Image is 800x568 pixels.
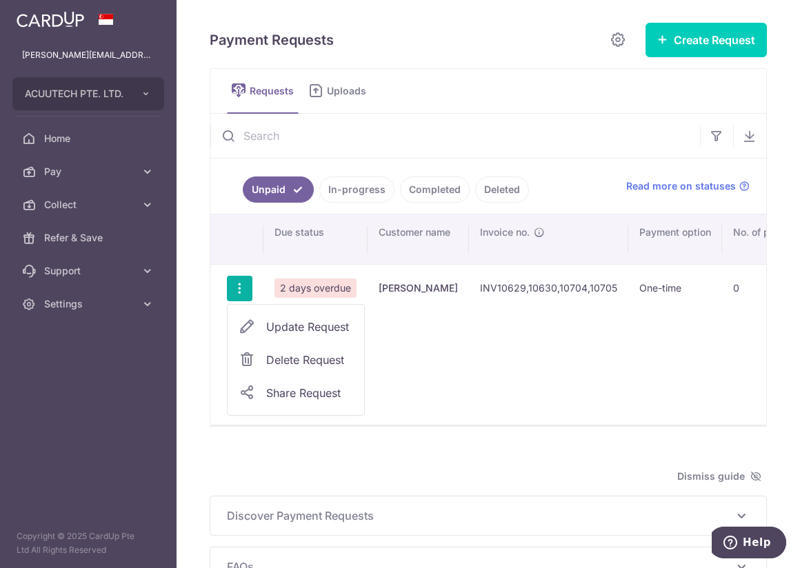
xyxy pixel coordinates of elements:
a: Read more on statuses [626,179,750,193]
img: CardUp [17,11,84,28]
span: 2 days overdue [274,278,357,298]
span: Read more on statuses [626,179,736,193]
th: Invoice no. [469,214,628,264]
h5: Payment Requests [210,29,334,51]
span: Support [44,264,135,278]
span: Dismiss guide [677,468,761,485]
span: ACUUTECH PTE. LTD. [25,87,127,101]
span: Collect [44,198,135,212]
th: Customer name [368,214,469,264]
th: Due status [263,214,368,264]
a: Unpaid [243,176,314,203]
th: Payment option [628,214,722,264]
span: Payment option [639,225,711,239]
span: Help [31,10,59,22]
td: INV10629,10630,10704,10705 [469,264,628,312]
td: [PERSON_NAME] [368,264,469,312]
iframe: Opens a widget where you can find more information [712,527,786,561]
span: Settings [44,297,135,311]
td: One-time [628,264,722,312]
span: Uploads [327,84,376,98]
span: Pay [44,165,135,179]
a: Uploads [304,69,376,113]
span: Discover Payment Requests [227,507,733,524]
span: Refer & Save [44,231,135,245]
span: Invoice no. [480,225,530,239]
span: Requests [250,84,299,98]
span: Home [44,132,135,145]
input: Search [210,114,700,158]
a: Requests [227,69,299,113]
p: Discover Payment Requests [227,507,750,524]
p: [PERSON_NAME][EMAIL_ADDRESS][PERSON_NAME][DOMAIN_NAME] [22,48,154,62]
a: Completed [400,176,470,203]
a: In-progress [319,176,394,203]
button: ACUUTECH PTE. LTD. [12,77,164,110]
a: Deleted [475,176,529,203]
button: Create Request [646,23,767,57]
